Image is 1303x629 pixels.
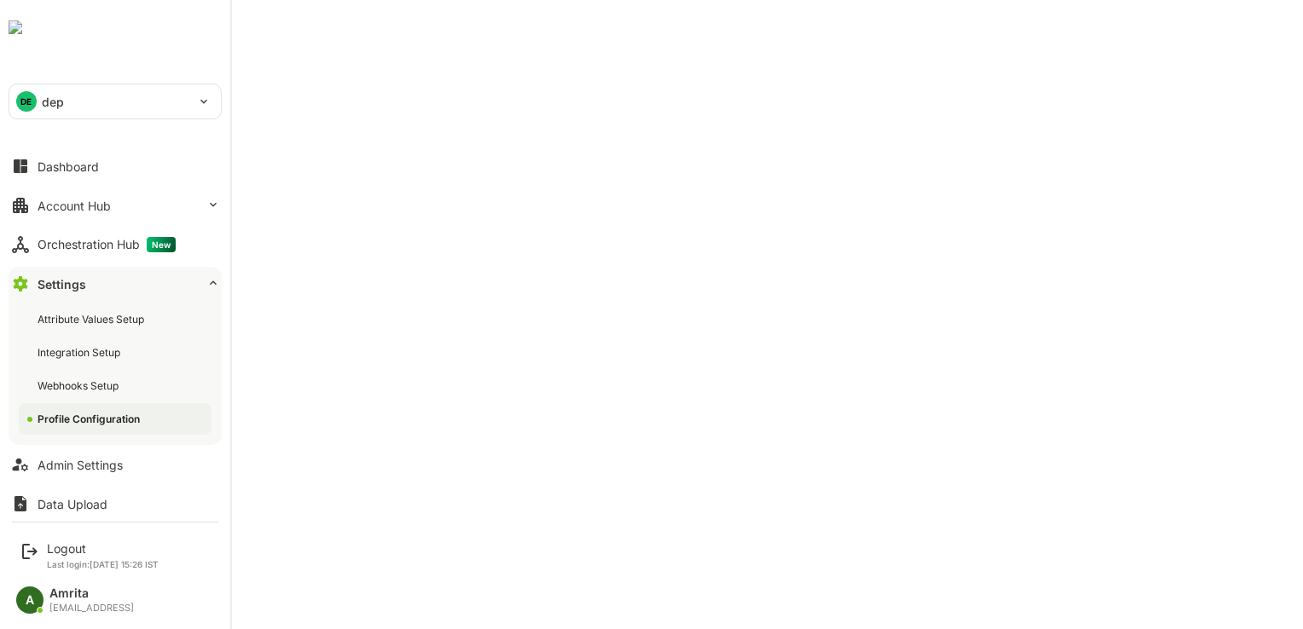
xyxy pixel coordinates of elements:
[38,277,86,291] div: Settings
[38,345,124,360] div: Integration Setup
[38,412,143,426] div: Profile Configuration
[38,378,122,393] div: Webhooks Setup
[9,20,22,34] img: undefinedjpg
[9,188,222,222] button: Account Hub
[9,447,222,482] button: Admin Settings
[9,149,222,183] button: Dashboard
[9,84,221,118] div: DEdep
[16,586,43,614] div: A
[9,267,222,301] button: Settings
[38,497,107,511] div: Data Upload
[38,199,111,213] div: Account Hub
[38,458,123,472] div: Admin Settings
[9,487,222,521] button: Data Upload
[38,159,99,174] div: Dashboard
[49,603,134,614] div: [EMAIL_ADDRESS]
[42,93,64,111] p: dep
[16,91,37,112] div: DE
[49,586,134,601] div: Amrita
[147,237,176,252] span: New
[9,228,222,262] button: Orchestration HubNew
[47,559,159,569] p: Last login: [DATE] 15:26 IST
[38,312,148,326] div: Attribute Values Setup
[38,237,176,252] div: Orchestration Hub
[47,541,159,556] div: Logout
